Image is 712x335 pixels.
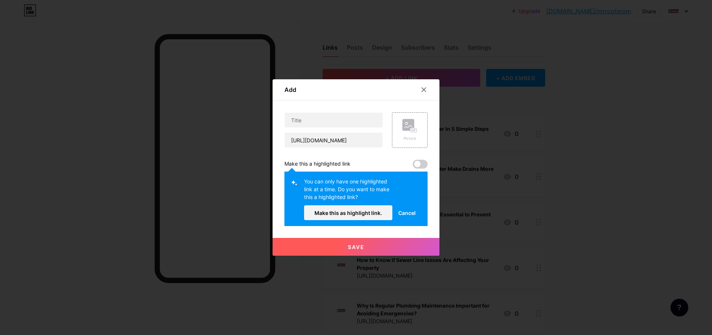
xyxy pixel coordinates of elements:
[284,85,296,94] div: Add
[304,205,392,220] button: Make this as highlight link.
[348,244,365,250] span: Save
[392,205,422,220] button: Cancel
[314,210,382,216] span: Make this as highlight link.
[273,238,439,256] button: Save
[304,178,392,205] div: You can only have one highlighted link at a time. Do you want to make this a highlighted link?
[402,136,417,141] div: Picture
[285,113,383,127] input: Title
[284,160,350,169] div: Make this a highlighted link
[285,133,383,147] input: URL
[398,209,416,217] span: Cancel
